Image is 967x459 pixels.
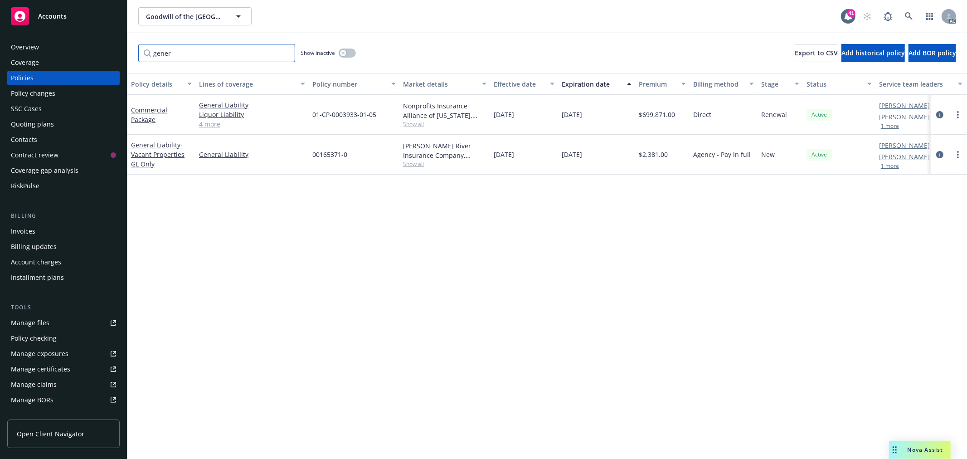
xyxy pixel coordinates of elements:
a: Accounts [7,4,120,29]
a: RiskPulse [7,179,120,193]
a: circleInformation [934,109,945,120]
button: 1 more [881,163,899,169]
span: Add BOR policy [909,49,956,57]
a: Policy changes [7,86,120,101]
button: Export to CSV [795,44,838,62]
a: Account charges [7,255,120,269]
a: 4 more [199,119,305,129]
div: Coverage gap analysis [11,163,78,178]
a: Switch app [921,7,939,25]
span: New [761,150,775,159]
a: Manage exposures [7,347,120,361]
span: Nova Assist [908,446,943,454]
a: Start snowing [858,7,876,25]
span: 00165371-0 [312,150,347,159]
button: Expiration date [558,73,635,95]
span: Export to CSV [795,49,838,57]
div: Contract review [11,148,58,162]
div: Service team leaders [879,79,952,89]
span: - Vacant Properties GL Only [131,141,185,168]
button: Market details [399,73,490,95]
span: 01-CP-0003933-01-05 [312,110,376,119]
a: SSC Cases [7,102,120,116]
span: Add historical policy [841,49,905,57]
a: [PERSON_NAME] [879,112,930,122]
button: Lines of coverage [195,73,309,95]
a: Manage BORs [7,393,120,407]
span: $2,381.00 [639,150,668,159]
a: Contract review [7,148,120,162]
div: Manage BORs [11,393,53,407]
a: Invoices [7,224,120,239]
a: General Liability [131,141,185,168]
div: Installment plans [11,270,64,285]
div: Contacts [11,132,37,147]
a: [PERSON_NAME] [879,101,930,110]
button: Nova Assist [889,441,951,459]
div: Summary of insurance [11,408,80,423]
a: Policies [7,71,120,85]
div: Drag to move [889,441,900,459]
div: Policies [11,71,34,85]
div: Manage exposures [11,347,68,361]
div: Stage [761,79,789,89]
div: Market details [403,79,476,89]
a: Liquor Liability [199,110,305,119]
div: Lines of coverage [199,79,295,89]
a: Commercial Package [131,106,167,124]
div: Premium [639,79,676,89]
button: 1 more [881,123,899,129]
a: Coverage gap analysis [7,163,120,178]
div: Quoting plans [11,117,54,132]
span: $699,871.00 [639,110,675,119]
a: Coverage [7,55,120,70]
a: circleInformation [934,149,945,160]
div: [PERSON_NAME] River Insurance Company, [PERSON_NAME] River Group, Amwins [403,141,486,160]
a: Installment plans [7,270,120,285]
span: Show inactive [301,49,335,57]
div: Account charges [11,255,61,269]
div: Expiration date [562,79,622,89]
span: Active [810,151,828,159]
div: RiskPulse [11,179,39,193]
a: Manage claims [7,377,120,392]
a: General Liability [199,100,305,110]
div: Manage files [11,316,49,330]
a: more [952,109,963,120]
div: Billing updates [11,239,57,254]
span: Accounts [38,13,67,20]
a: Policy checking [7,331,120,346]
span: Agency - Pay in full [693,150,751,159]
span: Show all [403,160,486,168]
a: Billing updates [7,239,120,254]
span: [DATE] [494,110,514,119]
div: Policy checking [11,331,57,346]
div: Effective date [494,79,544,89]
button: Policy number [309,73,399,95]
button: Status [803,73,875,95]
a: Report a Bug [879,7,897,25]
div: Billing method [693,79,744,89]
div: Policy details [131,79,182,89]
span: Show all [403,120,486,128]
button: Billing method [690,73,758,95]
div: Nonprofits Insurance Alliance of [US_STATE], Inc., Nonprofits Insurance Alliance of [US_STATE], I... [403,101,486,120]
a: Manage files [7,316,120,330]
button: Add BOR policy [909,44,956,62]
div: Tools [7,303,120,312]
span: Goodwill of the [GEOGRAPHIC_DATA] [146,12,224,21]
div: 41 [847,9,855,17]
span: Active [810,111,828,119]
div: Coverage [11,55,39,70]
span: Renewal [761,110,787,119]
div: Policy changes [11,86,55,101]
button: Stage [758,73,803,95]
a: General Liability [199,150,305,159]
a: Contacts [7,132,120,147]
button: Premium [635,73,690,95]
div: Billing [7,211,120,220]
div: Status [807,79,862,89]
div: SSC Cases [11,102,42,116]
a: more [952,149,963,160]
